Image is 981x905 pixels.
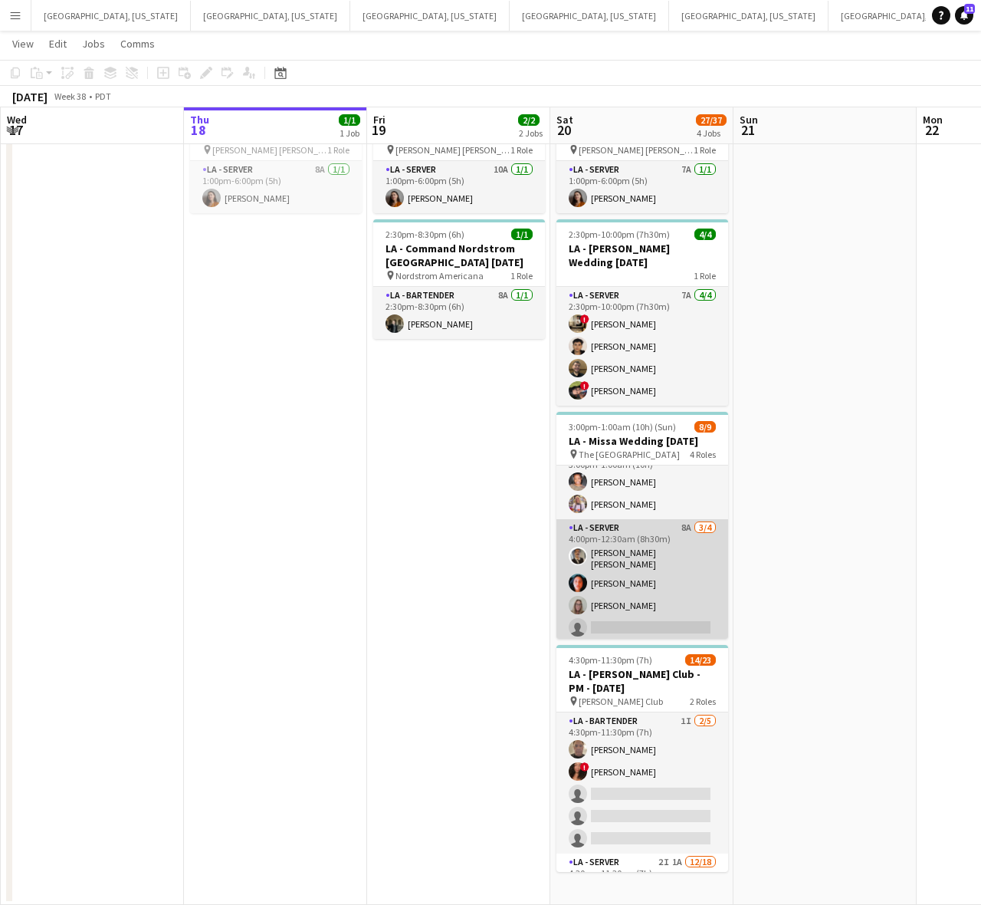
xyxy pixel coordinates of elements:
[510,144,533,156] span: 1 Role
[694,421,716,433] span: 8/9
[510,270,533,281] span: 1 Role
[373,161,545,213] app-card-role: LA - Server10A1/11:00pm-6:00pm (5h)[PERSON_NAME]
[340,127,359,139] div: 1 Job
[395,270,484,281] span: Nordstrom Americana
[373,287,545,339] app-card-role: LA - Bartender8A1/12:30pm-8:30pm (6h)[PERSON_NAME]
[212,144,327,156] span: [PERSON_NAME] [PERSON_NAME] Hills
[5,121,27,139] span: 17
[43,34,73,54] a: Edit
[740,113,758,127] span: Sun
[556,219,728,406] app-job-card: 2:30pm-10:00pm (7h30m)4/4LA - [PERSON_NAME] Wedding [DATE]1 RoleLA - Server7A4/42:30pm-10:00pm (7...
[76,34,111,54] a: Jobs
[580,314,589,324] span: !
[518,114,540,126] span: 2/2
[556,287,728,406] app-card-role: LA - Server7A4/42:30pm-10:00pm (7h30m)![PERSON_NAME][PERSON_NAME][PERSON_NAME]![PERSON_NAME]
[580,762,589,772] span: !
[371,121,386,139] span: 19
[339,114,360,126] span: 1/1
[579,696,663,707] span: [PERSON_NAME] Club
[697,127,726,139] div: 4 Jobs
[519,127,543,139] div: 2 Jobs
[6,34,40,54] a: View
[579,144,694,156] span: [PERSON_NAME] [PERSON_NAME] Hills
[7,113,27,127] span: Wed
[669,1,828,31] button: [GEOGRAPHIC_DATA], [US_STATE]
[511,229,533,240] span: 1/1
[556,434,728,448] h3: LA - Missa Wedding [DATE]
[556,94,728,213] app-job-card: 1:00pm-6:00pm (5h)1/1LA - [PERSON_NAME] [PERSON_NAME][GEOGRAPHIC_DATA] [DATE] [PERSON_NAME] [PERS...
[556,519,728,643] app-card-role: LA - Server8A3/44:00pm-12:30am (8h30m)[PERSON_NAME] [PERSON_NAME][PERSON_NAME][PERSON_NAME]
[580,381,589,390] span: !
[114,34,161,54] a: Comms
[120,37,155,51] span: Comms
[556,242,728,269] h3: LA - [PERSON_NAME] Wedding [DATE]
[556,712,728,854] app-card-role: LA - Bartender1I2/54:30pm-11:30pm (7h)[PERSON_NAME]![PERSON_NAME]
[685,654,716,666] span: 14/23
[373,242,545,269] h3: LA - Command Nordstrom [GEOGRAPHIC_DATA] [DATE]
[373,113,386,127] span: Fri
[49,37,67,51] span: Edit
[554,121,573,139] span: 20
[923,113,943,127] span: Mon
[920,121,943,139] span: 22
[696,114,727,126] span: 27/37
[955,6,973,25] a: 11
[556,412,728,639] app-job-card: 3:00pm-1:00am (10h) (Sun)8/9LA - Missa Wedding [DATE] The [GEOGRAPHIC_DATA]4 Roles3:00pm-1:00am (...
[510,1,669,31] button: [GEOGRAPHIC_DATA], [US_STATE]
[190,113,209,127] span: Thu
[386,229,464,240] span: 2:30pm-8:30pm (6h)
[556,645,728,872] app-job-card: 4:30pm-11:30pm (7h)14/23LA - [PERSON_NAME] Club - PM - [DATE] [PERSON_NAME] Club2 RolesLA - Barte...
[395,144,510,156] span: [PERSON_NAME] [PERSON_NAME] Hills
[737,121,758,139] span: 21
[373,94,545,213] app-job-card: 1:00pm-6:00pm (5h)1/1LA - [PERSON_NAME] [PERSON_NAME][GEOGRAPHIC_DATA] [DATE] [PERSON_NAME] [PERS...
[373,219,545,339] app-job-card: 2:30pm-8:30pm (6h)1/1LA - Command Nordstrom [GEOGRAPHIC_DATA] [DATE] Nordstrom Americana1 RoleLA ...
[579,449,680,460] span: The [GEOGRAPHIC_DATA]
[569,654,652,666] span: 4:30pm-11:30pm (7h)
[51,90,89,102] span: Week 38
[191,1,350,31] button: [GEOGRAPHIC_DATA], [US_STATE]
[190,161,362,213] app-card-role: LA - Server8A1/11:00pm-6:00pm (5h)[PERSON_NAME]
[95,90,111,102] div: PDT
[556,113,573,127] span: Sat
[82,37,105,51] span: Jobs
[694,270,716,281] span: 1 Role
[964,4,975,14] span: 11
[188,121,209,139] span: 18
[569,229,670,240] span: 2:30pm-10:00pm (7h30m)
[569,421,676,433] span: 3:00pm-1:00am (10h) (Sun)
[690,449,716,460] span: 4 Roles
[556,161,728,213] app-card-role: LA - Server7A1/11:00pm-6:00pm (5h)[PERSON_NAME]
[694,144,716,156] span: 1 Role
[556,667,728,695] h3: LA - [PERSON_NAME] Club - PM - [DATE]
[12,37,34,51] span: View
[31,1,191,31] button: [GEOGRAPHIC_DATA], [US_STATE]
[327,144,349,156] span: 1 Role
[556,445,728,519] app-card-role: LA - Bartender9A2/23:00pm-1:00am (10h)[PERSON_NAME][PERSON_NAME]
[190,94,362,213] app-job-card: 1:00pm-6:00pm (5h)1/1LA - [PERSON_NAME] [PERSON_NAME][GEOGRAPHIC_DATA] [DATE] [PERSON_NAME] [PERS...
[12,89,48,104] div: [DATE]
[690,696,716,707] span: 2 Roles
[694,229,716,240] span: 4/4
[350,1,510,31] button: [GEOGRAPHIC_DATA], [US_STATE]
